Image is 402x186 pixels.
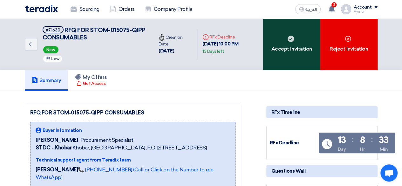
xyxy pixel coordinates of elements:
div: Get Access [77,80,106,87]
div: #71630 [46,28,60,32]
div: Accept Invitation [263,18,320,70]
div: RFx Timeline [266,106,378,118]
a: Company Profile [140,2,198,16]
div: 13 Days left [202,48,224,55]
span: [PERSON_NAME] [36,136,78,144]
span: Questions Wall [271,168,305,175]
button: العربية [295,4,321,14]
div: RFx Deadline [202,34,258,40]
div: 33 [379,136,389,145]
span: Khobar, [GEOGRAPHIC_DATA] ,P.O. [STREET_ADDRESS] [36,144,207,152]
h5: My Offers [75,74,107,80]
span: العربية [305,7,317,12]
a: Summary [25,70,68,91]
div: : [352,134,354,145]
div: Hr [360,146,365,153]
a: 📞 [PHONE_NUMBER] (Call or Click on the Number to use WhatsApp) [36,167,214,180]
img: profile_test.png [341,4,351,14]
a: Orders [105,2,140,16]
span: Procurement Specialist, [80,136,134,144]
div: [DATE] [159,47,192,55]
a: Sourcing [65,2,105,16]
div: RFx Deadline [270,139,317,147]
strong: [PERSON_NAME] [36,167,78,173]
div: Day [338,146,346,153]
div: 8 [360,136,365,145]
div: Reject Invitation [320,18,378,70]
div: RFQ FOR STOM-015075-QIPP CONSUMABLES [30,109,236,117]
div: [DATE] 10:00 PM [202,40,258,55]
div: Creation Date [159,34,192,47]
span: 2 [331,2,337,7]
div: Technical support agent from Teradix team [36,157,230,163]
div: 13 [337,136,346,145]
span: Buyer Information [43,127,82,134]
div: Open chat [380,164,398,182]
h5: Summary [32,77,61,84]
div: : [371,134,372,145]
b: STDC - Khobar, [36,145,72,151]
div: Account [354,5,372,10]
div: Min [379,146,388,153]
span: New [43,46,58,53]
span: Low [51,57,59,61]
a: My Offers Get Access [68,70,114,91]
img: Teradix logo [25,5,58,12]
div: Ayman [354,10,378,13]
h5: RFQ FOR STOM-015075-QIPP CONSUMABLES [43,26,146,42]
span: RFQ FOR STOM-015075-QIPP CONSUMABLES [43,27,146,41]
